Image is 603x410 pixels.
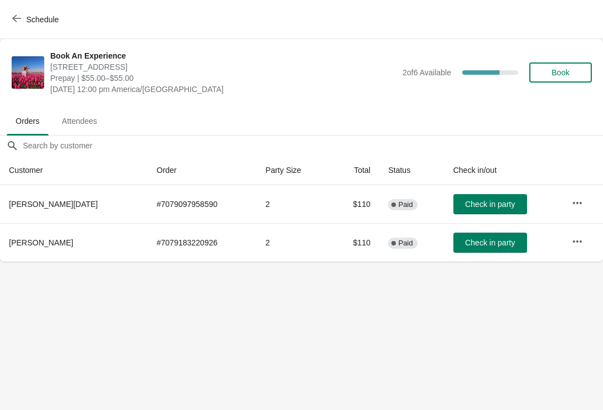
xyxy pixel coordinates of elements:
td: # 7079097958590 [148,185,257,223]
span: Prepay | $55.00–$55.00 [50,73,397,84]
span: Paid [398,239,413,248]
input: Search by customer [22,136,603,156]
td: 2 [257,185,331,223]
span: Paid [398,200,413,209]
span: Check in party [465,200,515,209]
td: $110 [331,223,379,262]
span: [PERSON_NAME] [9,238,73,247]
th: Party Size [257,156,331,185]
th: Order [148,156,257,185]
img: Book An Experience [12,56,44,89]
td: # 7079183220926 [148,223,257,262]
button: Schedule [6,9,68,30]
th: Status [379,156,444,185]
span: [STREET_ADDRESS] [50,61,397,73]
td: 2 [257,223,331,262]
span: Check in party [465,238,515,247]
span: Book [552,68,569,77]
span: Orders [7,111,49,131]
td: $110 [331,185,379,223]
button: Book [529,62,592,83]
span: 2 of 6 Available [403,68,451,77]
button: Check in party [453,233,527,253]
span: Attendees [53,111,106,131]
th: Check in/out [444,156,563,185]
span: [PERSON_NAME][DATE] [9,200,98,209]
th: Total [331,156,379,185]
span: Book An Experience [50,50,397,61]
span: Schedule [26,15,59,24]
button: Check in party [453,194,527,214]
span: [DATE] 12:00 pm America/[GEOGRAPHIC_DATA] [50,84,397,95]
